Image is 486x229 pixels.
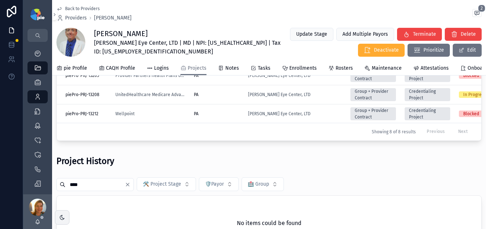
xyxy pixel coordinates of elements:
a: Group + Provider Contract [350,107,396,120]
div: In Progress [463,91,486,98]
a: Logins [147,62,169,76]
button: Select Button [242,177,284,191]
a: Credentialing Project [405,88,450,101]
span: 2 [478,5,485,12]
button: Select Button [199,177,239,191]
button: Add Multiple Payors [336,28,394,41]
a: Wellpoint [115,111,185,117]
a: Enrollments [282,62,317,76]
a: Provider Partners Health Plans of [US_STATE] [115,73,185,78]
div: scrollable content [23,42,52,194]
span: Notes [225,65,239,72]
span: Logins [154,65,169,72]
div: Blocked [463,111,479,117]
span: Rosters [336,65,353,72]
span: Update Stage [296,31,327,38]
a: Notes [218,62,239,76]
button: Prioritize [408,44,450,57]
button: Delete [445,28,482,41]
a: [PERSON_NAME] Eye Center, LTD [248,92,342,98]
a: piePro-PRJ-13205 [65,73,107,78]
a: [PERSON_NAME] Eye Center, LTD [248,111,311,117]
h2: No items could be found [237,219,302,228]
span: piePro-PRJ-13208 [65,92,99,98]
span: piePro-PRJ-13205 [65,73,99,78]
a: Tasks [251,62,270,76]
span: Providers [65,14,87,22]
span: Back to Providers [65,6,100,12]
a: PA [194,73,239,78]
div: Credentialing Project [409,107,446,120]
span: Prioritize [423,47,444,54]
a: [PERSON_NAME] Eye Center, LTD [248,73,342,78]
button: Update Stage [290,28,333,41]
span: 🛡️Payor [205,181,224,188]
a: Group + Provider Contract [350,69,396,82]
div: Blocked [463,72,479,79]
span: PA [194,111,199,117]
a: [PERSON_NAME] Eye Center, LTD [248,92,311,98]
button: 2 [472,9,482,18]
span: Terminate [413,31,436,38]
span: Enrollments [289,65,317,72]
button: Clear [125,182,133,187]
div: Group + Provider Contract [355,107,392,120]
div: Credentialing Project [409,88,446,101]
span: Maintenance [372,65,402,72]
img: App logo [30,9,44,20]
a: [PERSON_NAME] Eye Center, LTD [248,111,342,117]
button: Terminate [397,28,442,41]
a: pie Profile [56,62,87,76]
div: Credentialing Project [409,69,446,82]
span: Tasks [258,65,270,72]
a: Projects [180,62,206,75]
a: piePro-PRJ-13212 [65,111,107,117]
a: piePro-PRJ-13208 [65,92,107,98]
a: [PERSON_NAME] Eye Center, LTD [248,73,311,78]
span: Showing 8 of 8 results [372,129,416,135]
a: Credentialing Project [405,107,450,120]
h2: Project History [56,155,114,167]
span: Projects [188,65,206,72]
a: UnitedHealthcare Medicare Advantage [115,92,185,98]
a: Maintenance [364,62,402,76]
a: PA [194,111,239,117]
a: PA [194,92,239,98]
span: PA [194,73,199,78]
a: Wellpoint [115,111,135,117]
div: Group + Provider Contract [355,69,392,82]
a: [PERSON_NAME] [94,14,132,22]
button: Deactivate [358,44,405,57]
a: Group + Provider Contract [350,88,396,101]
span: 🛠️ Project Stage [143,181,181,188]
button: Edit [453,44,482,57]
span: pie Profile [64,65,87,72]
span: PA [194,92,199,98]
a: Rosters [328,62,353,76]
a: Attestations [413,62,449,76]
div: Group + Provider Contract [355,88,392,101]
span: Attestations [421,65,449,72]
span: Add Multiple Payors [342,31,388,38]
span: [PERSON_NAME] Eye Center, LTD | MD | NPI: [US_HEALTHCARE_NPI] | Tax ID: [US_EMPLOYER_IDENTIFICATI... [94,39,282,56]
a: Providers [56,14,87,22]
a: CAQH Profile [99,62,135,76]
h1: [PERSON_NAME] [94,29,282,39]
a: Back to Providers [56,6,100,12]
a: Credentialing Project [405,69,450,82]
span: CAQH Profile [106,65,135,72]
button: Select Button [137,177,196,191]
span: piePro-PRJ-13212 [65,111,98,117]
span: 🏥 Group [248,181,269,188]
span: Deactivate [374,47,399,54]
span: Delete [461,31,476,38]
